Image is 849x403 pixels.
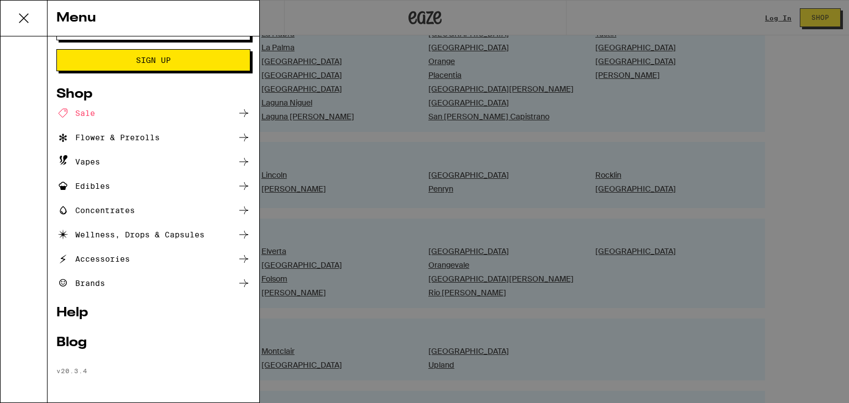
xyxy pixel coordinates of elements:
[56,277,250,290] a: Brands
[56,306,250,320] a: Help
[56,252,130,266] div: Accessories
[56,155,250,168] a: Vapes
[56,107,95,120] div: Sale
[48,1,259,36] div: Menu
[56,228,250,241] a: Wellness, Drops & Capsules
[56,336,250,349] a: Blog
[56,56,250,65] a: Sign Up
[56,228,205,241] div: Wellness, Drops & Capsules
[56,179,250,193] a: Edibles
[7,8,80,17] span: Hi. Need any help?
[56,277,105,290] div: Brands
[56,88,250,101] a: Shop
[56,107,250,120] a: Sale
[56,204,250,217] a: Concentrates
[56,204,135,217] div: Concentrates
[56,252,250,266] a: Accessories
[56,49,250,71] button: Sign Up
[56,155,100,168] div: Vapes
[56,131,160,144] div: Flower & Prerolls
[56,367,87,374] span: v 20.3.4
[136,56,171,64] span: Sign Up
[56,131,250,144] a: Flower & Prerolls
[56,179,110,193] div: Edibles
